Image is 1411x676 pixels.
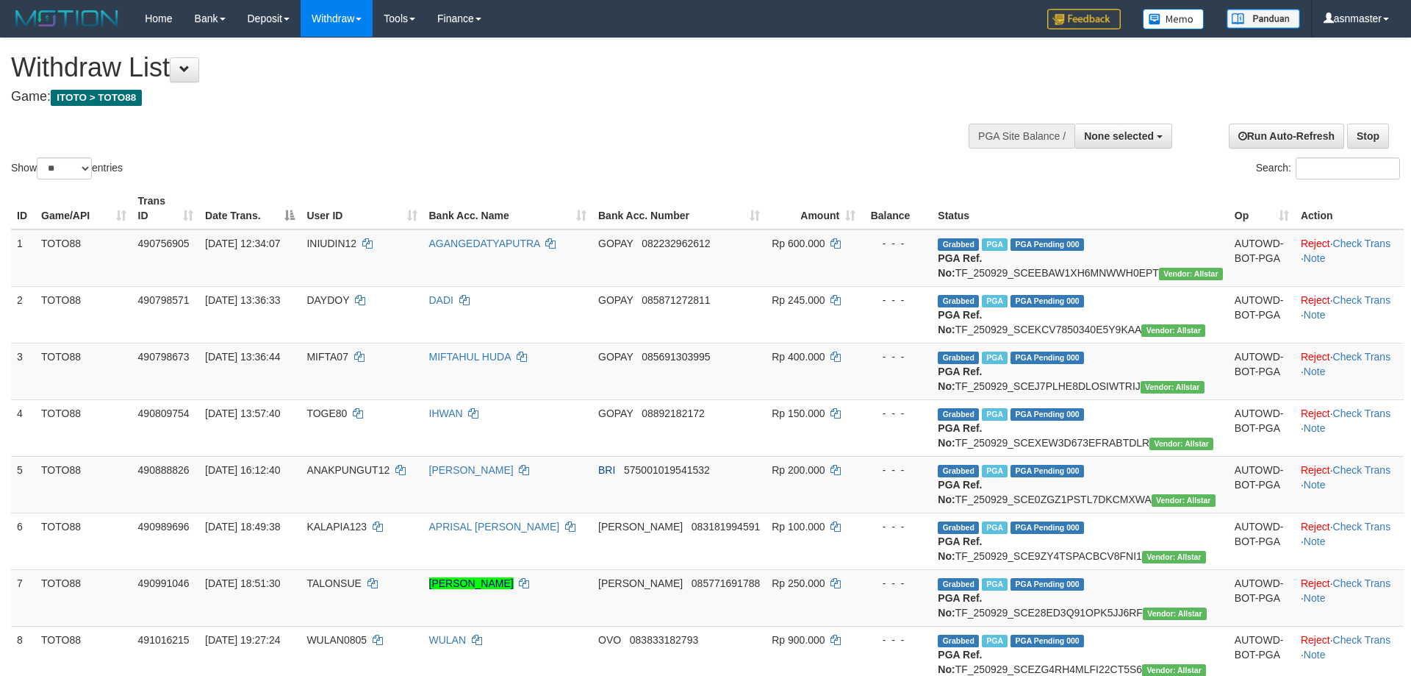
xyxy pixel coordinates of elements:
span: Marked by asnPGAWD [982,635,1008,647]
label: Show entries [11,157,123,179]
a: Note [1304,592,1326,604]
a: AGANGEDATYAPUTRA [429,238,540,249]
th: Balance [861,188,932,230]
td: TF_250929_SCEEBAW1XH6MNWWH0EPT [932,230,1228,287]
b: PGA Ref. No: [938,252,982,279]
select: Showentries [37,157,92,179]
span: Rp 150.000 [772,408,825,419]
span: Copy 575001019541532 to clipboard [624,464,710,476]
span: None selected [1084,130,1154,142]
span: Copy 083181994591 to clipboard [692,521,760,533]
td: 4 [11,399,35,456]
span: Vendor URL: https://secure31.1velocity.biz [1143,608,1207,620]
th: Game/API: activate to sort column ascending [35,188,132,230]
td: 6 [11,513,35,569]
span: 491016215 [138,634,190,646]
span: [DATE] 18:49:38 [205,521,280,533]
th: Trans ID: activate to sort column ascending [132,188,200,230]
td: 5 [11,456,35,513]
td: · · [1295,399,1404,456]
span: [DATE] 13:36:33 [205,294,280,306]
span: [DATE] 12:34:07 [205,238,280,249]
div: PGA Site Balance / [969,124,1074,149]
img: MOTION_logo.png [11,7,123,29]
span: Copy 08892182172 to clipboard [642,408,705,419]
span: DAYDOY [306,294,349,306]
td: TF_250929_SCEXEW3D673EFRABTDLR [932,399,1228,456]
span: Grabbed [938,408,979,421]
a: Note [1304,479,1326,491]
span: 490888826 [138,464,190,476]
span: ITOTO > TOTO88 [51,90,142,106]
th: Date Trans.: activate to sort column descending [199,188,301,230]
span: Marked by asnPGAWD [982,238,1008,251]
a: Stop [1347,124,1389,149]
td: 2 [11,286,35,343]
span: Vendor URL: https://secure31.1velocity.biz [1141,324,1205,337]
span: BRI [598,464,615,476]
a: Reject [1301,634,1330,646]
b: PGA Ref. No: [938,422,982,449]
a: Reject [1301,294,1330,306]
div: - - - [867,236,926,251]
span: Rp 250.000 [772,577,825,589]
b: PGA Ref. No: [938,536,982,562]
span: [DATE] 13:36:44 [205,351,280,363]
th: Bank Acc. Number: activate to sort column ascending [592,188,766,230]
span: PGA Pending [1010,352,1084,364]
span: Vendor URL: https://secure31.1velocity.biz [1142,551,1206,563]
span: PGA Pending [1010,465,1084,477]
a: [PERSON_NAME] [429,464,514,476]
th: User ID: activate to sort column ascending [301,188,423,230]
img: Button%20Memo.svg [1143,9,1204,29]
span: Rp 900.000 [772,634,825,646]
a: Note [1304,422,1326,434]
b: PGA Ref. No: [938,649,982,675]
span: 490798673 [138,351,190,363]
th: Action [1295,188,1404,230]
td: TF_250929_SCE0ZGZ1PSTL7DKCMXWA [932,456,1228,513]
a: APRISAL [PERSON_NAME] [429,521,560,533]
td: TOTO88 [35,569,132,626]
a: Note [1304,366,1326,377]
span: Copy 085771691788 to clipboard [692,577,760,589]
a: Check Trans [1333,464,1391,476]
a: Reject [1301,238,1330,249]
span: Marked by asnPGAWD [982,465,1008,477]
a: Check Trans [1333,577,1391,589]
a: Check Trans [1333,634,1391,646]
a: Reject [1301,408,1330,419]
span: Marked by asnPGAWD [982,578,1008,591]
b: PGA Ref. No: [938,366,982,392]
span: Vendor URL: https://secure31.1velocity.biz [1149,438,1213,450]
span: [DATE] 19:27:24 [205,634,280,646]
span: GOPAY [598,294,633,306]
a: Check Trans [1333,521,1391,533]
a: Run Auto-Refresh [1229,124,1344,149]
span: Grabbed [938,635,979,647]
td: AUTOWD-BOT-PGA [1229,286,1295,343]
td: · · [1295,230,1404,287]
button: None selected [1074,124,1172,149]
a: Note [1304,649,1326,661]
span: INIUDIN12 [306,238,356,249]
a: Check Trans [1333,408,1391,419]
span: 490809754 [138,408,190,419]
td: AUTOWD-BOT-PGA [1229,456,1295,513]
a: WULAN [429,634,467,646]
span: [DATE] 16:12:40 [205,464,280,476]
td: AUTOWD-BOT-PGA [1229,230,1295,287]
a: Check Trans [1333,351,1391,363]
b: PGA Ref. No: [938,479,982,505]
span: PGA Pending [1010,522,1084,534]
a: Reject [1301,577,1330,589]
span: Vendor URL: https://secure31.1velocity.biz [1159,268,1223,280]
th: Amount: activate to sort column ascending [766,188,861,230]
th: ID [11,188,35,230]
td: TOTO88 [35,456,132,513]
span: Rp 600.000 [772,238,825,249]
a: DADI [429,294,453,306]
td: · · [1295,513,1404,569]
span: Grabbed [938,578,979,591]
span: WULAN0805 [306,634,367,646]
